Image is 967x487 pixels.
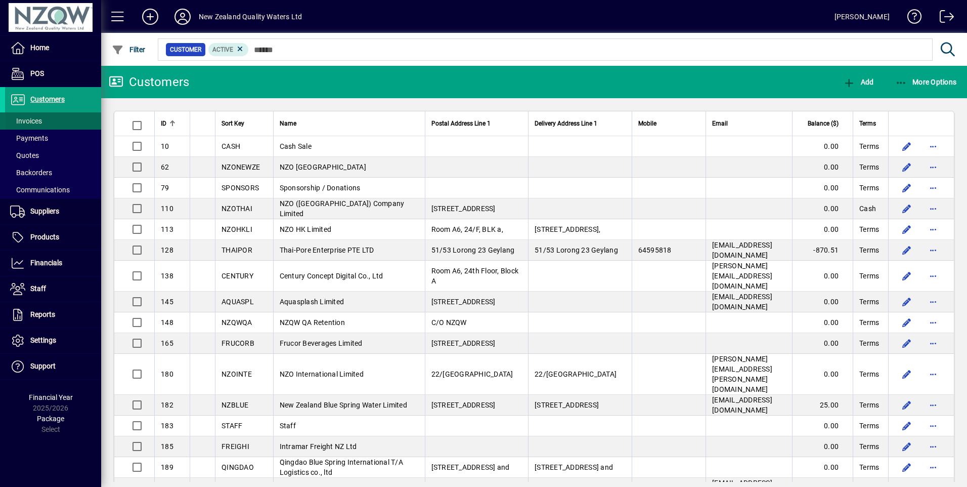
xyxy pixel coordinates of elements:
[222,184,259,192] span: SPONSORS
[222,442,249,451] span: FREIGHI
[859,441,879,452] span: Terms
[431,463,510,471] span: [STREET_ADDRESS] and
[222,118,244,129] span: Sort Key
[161,401,173,409] span: 182
[222,463,254,471] span: QINGDAO
[925,366,941,382] button: More options
[5,164,101,181] a: Backorders
[899,200,915,217] button: Edit
[431,267,519,285] span: Room A6, 24th Floor, Block A
[792,219,853,240] td: 0.00
[859,141,879,151] span: Terms
[712,293,772,311] span: [EMAIL_ADDRESS][DOMAIN_NAME]
[10,117,42,125] span: Invoices
[932,2,954,35] a: Logout
[170,45,201,55] span: Customer
[925,180,941,196] button: More options
[859,224,879,234] span: Terms
[280,272,383,280] span: Century Concept Digital Co., Ltd
[712,118,786,129] div: Email
[280,442,357,451] span: Intramar Freight NZ Ltd
[222,246,252,254] span: THAIPOR
[859,317,879,328] span: Terms
[30,310,55,318] span: Reports
[222,225,252,233] span: NZOHKLI
[431,118,491,129] span: Postal Address Line 1
[792,157,853,178] td: 0.00
[5,35,101,61] a: Home
[10,151,39,159] span: Quotes
[792,333,853,354] td: 0.00
[222,422,242,430] span: STAFF
[712,118,728,129] span: Email
[5,112,101,130] a: Invoices
[893,73,959,91] button: More Options
[10,134,48,142] span: Payments
[161,184,169,192] span: 79
[166,8,199,26] button: Profile
[792,240,853,261] td: -870.51
[30,69,44,77] span: POS
[792,395,853,416] td: 25.00
[161,339,173,347] span: 165
[222,370,252,378] span: NZOINTE
[280,163,366,171] span: NZO [GEOGRAPHIC_DATA]
[134,8,166,26] button: Add
[161,442,173,451] span: 185
[925,200,941,217] button: More options
[5,251,101,276] a: Financials
[899,268,915,284] button: Edit
[925,314,941,331] button: More options
[859,369,879,379] span: Terms
[109,74,189,90] div: Customers
[199,9,302,25] div: New Zealand Quality Waters Ltd
[899,221,915,237] button: Edit
[161,205,173,213] span: 110
[859,462,879,472] span: Terms
[925,397,941,413] button: More options
[808,118,839,129] span: Balance ($)
[30,233,59,241] span: Products
[535,401,599,409] span: [STREET_ADDRESS]
[712,241,772,259] span: [EMAIL_ADDRESS][DOMAIN_NAME]
[280,318,345,327] span: NZQW QA Retention
[5,61,101,87] a: POS
[5,328,101,353] a: Settings
[161,142,169,150] span: 10
[925,294,941,310] button: More options
[841,73,876,91] button: Add
[5,199,101,224] a: Suppliers
[109,40,148,59] button: Filter
[899,335,915,351] button: Edit
[112,46,146,54] span: Filter
[161,298,173,306] span: 145
[5,302,101,328] a: Reports
[30,362,56,370] span: Support
[5,130,101,147] a: Payments
[535,246,618,254] span: 51/53 Lorong 23 Geylang
[5,147,101,164] a: Quotes
[222,142,240,150] span: CASH
[222,339,254,347] span: FRUCORB
[161,370,173,378] span: 180
[280,246,374,254] span: Thai-Pore Enterprise PTE LTD
[859,271,879,281] span: Terms
[161,318,173,327] span: 148
[925,418,941,434] button: More options
[280,225,332,233] span: NZO HK Limited
[535,463,613,471] span: [STREET_ADDRESS] and
[799,118,848,129] div: Balance ($)
[280,458,403,476] span: Qingdao Blue Spring International T/A Logistics co., ltd
[280,422,296,430] span: Staff
[29,393,73,401] span: Financial Year
[792,261,853,292] td: 0.00
[925,268,941,284] button: More options
[792,198,853,219] td: 0.00
[925,138,941,154] button: More options
[895,78,957,86] span: More Options
[280,370,364,378] span: NZO International Limited
[30,259,62,267] span: Financials
[638,118,656,129] span: Mobile
[843,78,873,86] span: Add
[222,163,260,171] span: NZONEWZE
